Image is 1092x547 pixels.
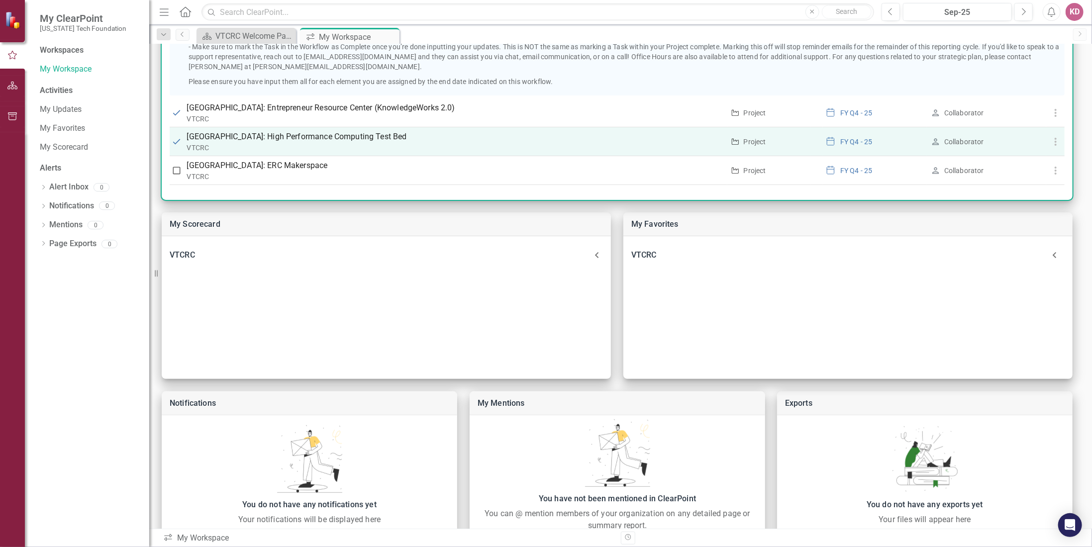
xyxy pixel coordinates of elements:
[187,160,724,172] p: [GEOGRAPHIC_DATA]: ERC Makerspace
[88,221,103,229] div: 0
[94,183,109,191] div: 0
[40,12,126,24] span: My ClearPoint
[822,5,872,19] button: Search
[836,7,857,15] span: Search
[187,114,724,124] div: VTCRC
[744,108,766,118] div: Project
[5,11,22,29] img: ClearPoint Strategy
[40,85,139,96] div: Activities
[1066,3,1084,21] button: KD
[744,137,766,147] div: Project
[903,3,1012,21] button: Sep-25
[40,163,139,174] div: Alerts
[187,131,724,143] p: [GEOGRAPHIC_DATA]: High Performance Computing Test Bed
[840,137,873,147] div: FY Q4 - 25
[170,219,220,229] a: My Scorecard
[40,24,126,32] small: [US_STATE] Tech Foundation
[199,30,294,42] a: VTCRC Welcome Page
[478,398,525,408] a: My Mentions
[170,398,216,408] a: Notifications
[744,166,766,176] div: Project
[782,498,1068,512] div: You do not have any exports yet
[162,244,611,266] div: VTCRC
[40,104,139,115] a: My Updates
[782,514,1068,526] div: Your files will appear here
[944,166,984,176] div: Collaborator
[49,219,83,231] a: Mentions
[167,514,452,526] div: Your notifications will be displayed here
[101,240,117,248] div: 0
[475,508,760,532] div: You can @ mention members of your organization on any detailed page or summary report.
[840,166,873,176] div: FY Q4 - 25
[49,238,97,250] a: Page Exports
[631,248,1045,262] div: VTCRC
[187,102,724,114] p: [GEOGRAPHIC_DATA]: Entrepreneur Resource Center (KnowledgeWorks 2.0)
[906,6,1009,18] div: Sep-25
[319,31,397,43] div: My Workspace
[623,244,1073,266] div: VTCRC
[99,202,115,210] div: 0
[215,30,294,42] div: VTCRC Welcome Page
[201,3,874,21] input: Search ClearPoint...
[167,498,452,512] div: You do not have any notifications yet
[40,45,84,56] div: Workspaces
[189,42,1061,72] p: - Make sure to mark the Task in the Workflow as Complete once you’re done inputting your updates....
[170,248,591,262] div: VTCRC
[163,533,613,544] div: My Workspace
[49,182,89,193] a: Alert Inbox
[840,108,873,118] div: FY Q4 - 25
[40,123,139,134] a: My Favorites
[631,219,679,229] a: My Favorites
[187,172,724,182] div: VTCRC
[40,64,139,75] a: My Workspace
[1058,513,1082,537] div: Open Intercom Messenger
[475,492,760,506] div: You have not been mentioned in ClearPoint
[944,137,984,147] div: Collaborator
[944,108,984,118] div: Collaborator
[187,143,724,153] div: VTCRC
[49,200,94,212] a: Notifications
[40,142,139,153] a: My Scorecard
[785,398,812,408] a: Exports
[189,77,1061,87] p: Please ensure you have input them all for each element you are assigned by the end date indicated...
